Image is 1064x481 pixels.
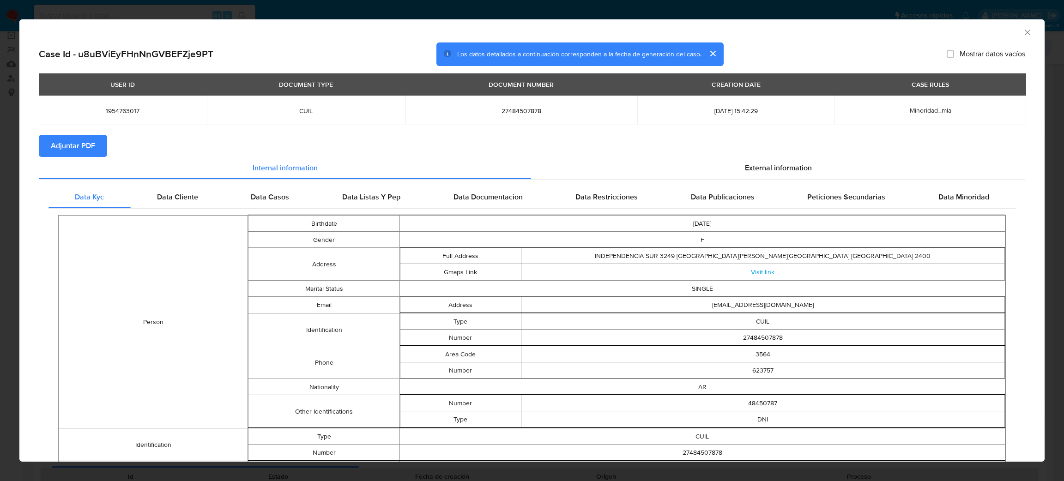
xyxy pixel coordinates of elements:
[1023,28,1031,36] button: Cerrar ventana
[521,362,1004,379] td: 623757
[400,362,521,379] td: Number
[248,232,400,248] td: Gender
[910,106,951,115] span: Minoridad_mla
[39,48,213,60] h2: Case Id - u8uBViEyFHnNnGVBEFZje9PT
[417,107,626,115] span: 27484507878
[938,192,989,202] span: Data Minoridad
[960,49,1025,59] span: Mostrar datos vacíos
[521,395,1004,411] td: 48450787
[399,216,1005,232] td: [DATE]
[701,42,724,65] button: cerrar
[253,162,318,173] span: Internal information
[248,248,400,281] td: Address
[273,77,339,92] div: DOCUMENT TYPE
[751,267,774,277] a: Visit link
[400,411,521,427] td: Type
[521,313,1004,330] td: CUIL
[157,192,198,202] span: Data Cliente
[39,157,1025,179] div: Detailed info
[399,281,1005,297] td: SINGLE
[521,411,1004,427] td: DNI
[706,77,766,92] div: CREATION DATE
[807,192,885,202] span: Peticiones Secundarias
[400,395,521,411] td: Number
[521,297,1004,313] td: [EMAIL_ADDRESS][DOMAIN_NAME]
[248,461,400,477] td: Taxpayer Type
[218,107,394,115] span: CUIL
[691,192,755,202] span: Data Publicaciones
[19,19,1045,462] div: closure-recommendation-modal
[400,248,521,264] td: Full Address
[745,162,812,173] span: External information
[251,192,289,202] span: Data Casos
[248,395,400,428] td: Other Identifications
[521,330,1004,346] td: 27484507878
[521,248,1004,264] td: INDEPENDENCIA SUR 3249 [GEOGRAPHIC_DATA][PERSON_NAME][GEOGRAPHIC_DATA] [GEOGRAPHIC_DATA] 2400
[248,281,400,297] td: Marital Status
[248,346,400,379] td: Phone
[59,428,248,461] td: Identification
[483,77,559,92] div: DOCUMENT NUMBER
[342,192,400,202] span: Data Listas Y Pep
[50,107,196,115] span: 1954763017
[248,445,400,461] td: Number
[648,107,823,115] span: [DATE] 15:42:29
[947,50,954,58] input: Mostrar datos vacíos
[399,232,1005,248] td: F
[39,135,107,157] button: Adjuntar PDF
[248,297,400,313] td: Email
[575,192,638,202] span: Data Restricciones
[400,264,521,280] td: Gmaps Link
[75,192,104,202] span: Data Kyc
[400,313,521,330] td: Type
[59,216,248,428] td: Person
[248,379,400,395] td: Nationality
[399,461,1005,477] td: Consumidor Final
[399,428,1005,445] td: CUIL
[248,428,400,445] td: Type
[400,346,521,362] td: Area Code
[400,297,521,313] td: Address
[399,379,1005,395] td: AR
[399,445,1005,461] td: 27484507878
[48,186,1016,208] div: Detailed internal info
[453,192,523,202] span: Data Documentacion
[457,49,701,59] span: Los datos detallados a continuación corresponden a la fecha de generación del caso.
[59,461,248,478] td: Fiscal Identity
[248,216,400,232] td: Birthdate
[906,77,955,92] div: CASE RULES
[521,346,1004,362] td: 3564
[248,313,400,346] td: Identification
[51,136,95,156] span: Adjuntar PDF
[105,77,140,92] div: USER ID
[400,330,521,346] td: Number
